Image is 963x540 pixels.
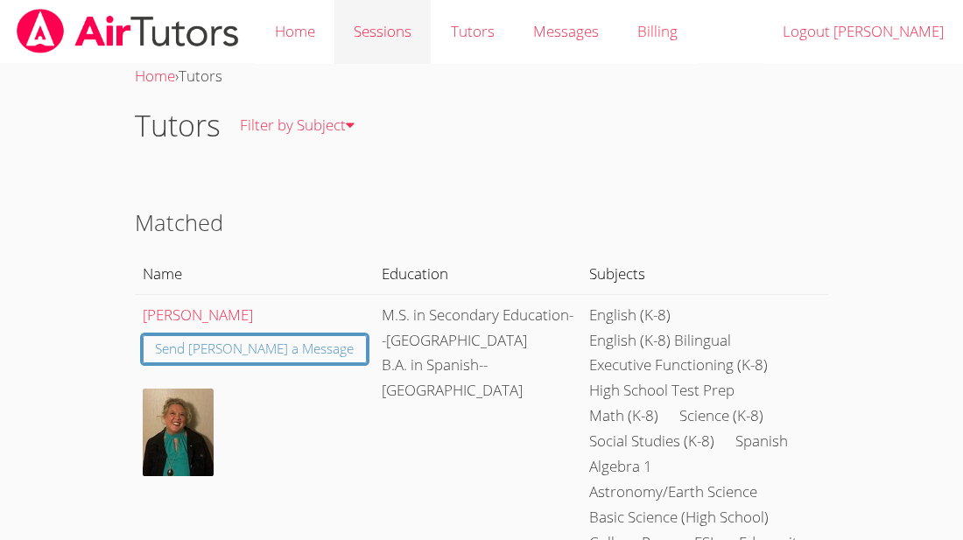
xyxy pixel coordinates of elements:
[135,254,375,294] th: Name
[589,303,671,328] li: English (K-8)
[589,378,735,403] li: High School Test Prep
[582,254,828,294] th: Subjects
[135,66,175,86] a: Home
[221,94,374,158] a: Filter by Subject
[589,353,768,378] li: Executive Functioning (K-8)
[143,305,253,325] a: [PERSON_NAME]
[589,505,769,530] li: Basic Science (High School)
[375,254,582,294] th: Education
[589,403,658,429] li: Math (K-8)
[143,389,214,476] img: IMG_0043.jpeg
[679,403,763,429] li: Science (K-8)
[589,429,714,454] li: Social Studies (K-8)
[533,21,599,41] span: Messages
[143,335,368,364] a: Send [PERSON_NAME] a Message
[589,480,757,505] li: Astronomy/Earth Science
[735,429,788,454] li: Spanish
[179,66,222,86] span: Tutors
[135,64,828,89] div: ›
[135,206,828,239] h2: Matched
[135,103,221,148] h1: Tutors
[589,328,731,354] li: English (K-8) Bilingual
[15,9,241,53] img: airtutors_banner-c4298cdbf04f3fff15de1276eac7730deb9818008684d7c2e4769d2f7ddbe033.png
[589,454,652,480] li: Algebra 1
